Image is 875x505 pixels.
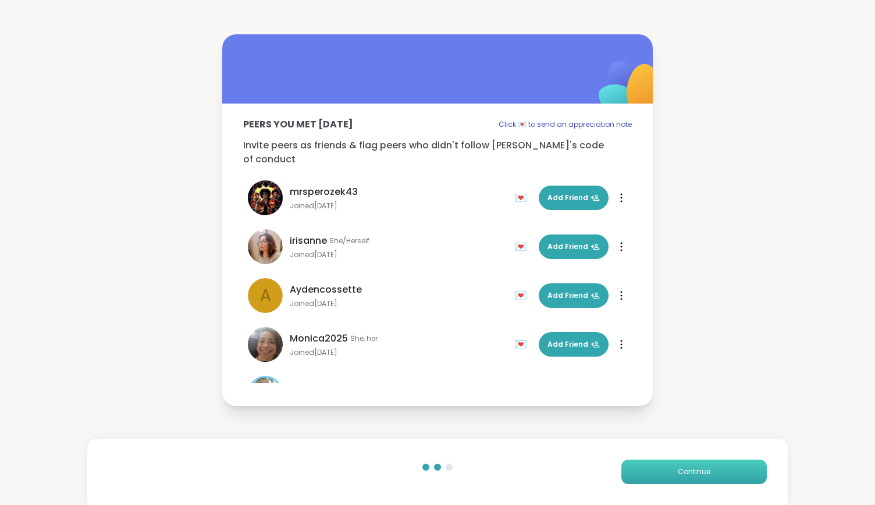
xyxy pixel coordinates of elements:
div: 💌 [514,189,532,207]
span: A [260,283,271,308]
p: Invite peers as friends & flag peers who didn't follow [PERSON_NAME]'s code of conduct [243,138,632,166]
span: Joined [DATE] [290,348,507,357]
img: irisanne [248,229,283,264]
span: Joined [DATE] [290,250,507,259]
span: Joined [DATE] [290,299,507,308]
div: 💌 [514,286,532,305]
button: Add Friend [539,332,609,357]
span: BRandom502 [290,380,353,394]
span: She, her [350,334,378,343]
span: Monica2025 [290,332,348,346]
span: Add Friend [547,339,600,350]
p: Peers you met [DATE] [243,118,353,131]
span: mrsperozek43 [290,185,358,199]
span: Joined [DATE] [290,201,507,211]
span: Continue [678,467,710,477]
span: She/Herself [329,236,369,246]
div: 💌 [514,237,532,256]
span: Add Friend [547,241,600,252]
span: Aydencossette [290,283,362,297]
div: 💌 [514,335,532,354]
p: Click 💌 to send an appreciation note [499,118,632,131]
button: Add Friend [539,234,609,259]
button: Continue [621,460,767,484]
button: Add Friend [539,283,609,308]
img: BRandom502 [250,378,281,409]
span: Add Friend [547,193,600,203]
img: Monica2025 [248,327,283,362]
span: irisanne [290,234,327,248]
img: ShareWell Logomark [571,31,687,147]
button: Add Friend [539,186,609,210]
span: Add Friend [547,290,600,301]
img: mrsperozek43 [248,180,283,215]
